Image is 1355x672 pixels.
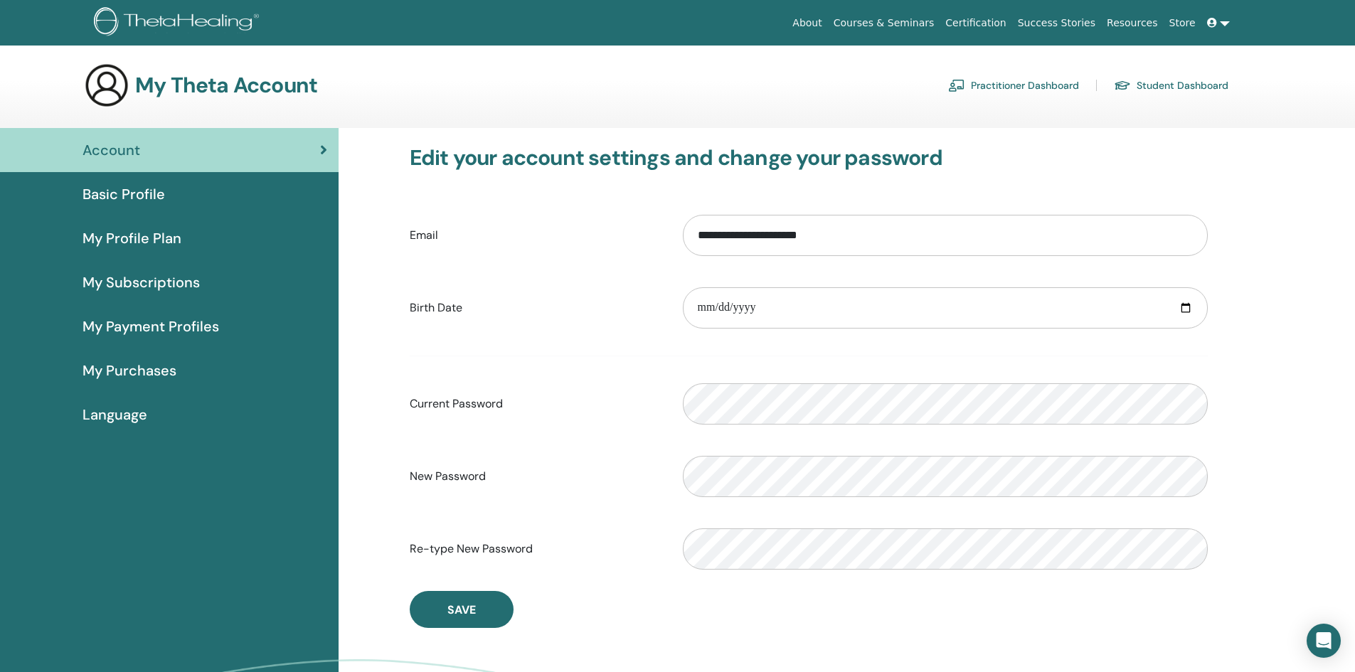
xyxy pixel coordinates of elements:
[948,74,1079,97] a: Practitioner Dashboard
[399,294,672,321] label: Birth Date
[1307,624,1341,658] div: Open Intercom Messenger
[83,316,219,337] span: My Payment Profiles
[83,139,140,161] span: Account
[447,602,476,617] span: Save
[787,10,827,36] a: About
[1114,80,1131,92] img: graduation-cap.svg
[828,10,940,36] a: Courses & Seminars
[83,183,165,205] span: Basic Profile
[1114,74,1228,97] a: Student Dashboard
[948,79,965,92] img: chalkboard-teacher.svg
[1012,10,1101,36] a: Success Stories
[399,222,672,249] label: Email
[1101,10,1164,36] a: Resources
[83,228,181,249] span: My Profile Plan
[94,7,264,39] img: logo.png
[84,63,129,108] img: generic-user-icon.jpg
[83,272,200,293] span: My Subscriptions
[399,390,672,417] label: Current Password
[410,591,514,628] button: Save
[940,10,1011,36] a: Certification
[399,463,672,490] label: New Password
[1164,10,1201,36] a: Store
[410,145,1208,171] h3: Edit your account settings and change your password
[399,535,672,562] label: Re-type New Password
[83,360,176,381] span: My Purchases
[135,73,317,98] h3: My Theta Account
[83,404,147,425] span: Language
